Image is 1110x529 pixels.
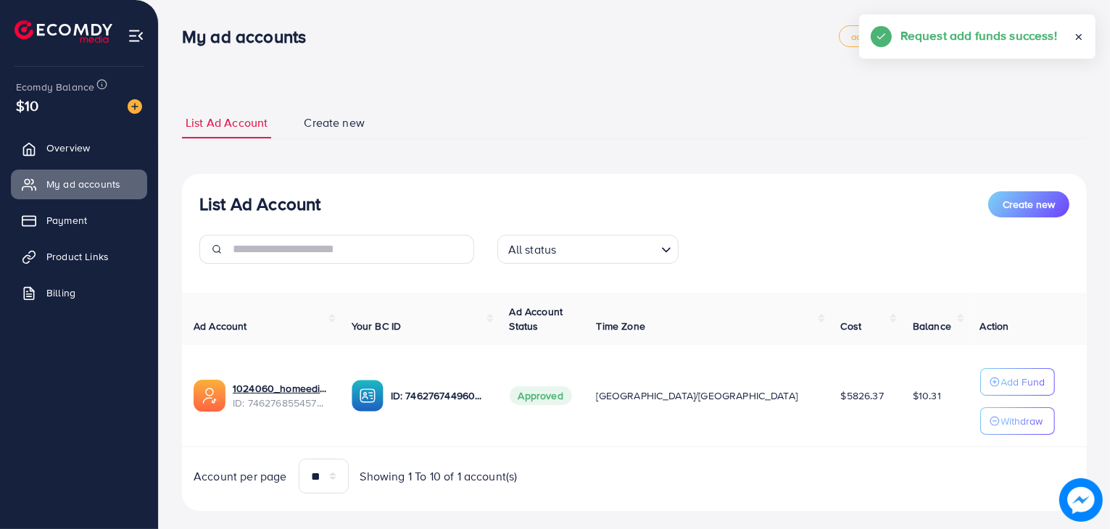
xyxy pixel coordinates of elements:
span: Ad Account [194,319,247,333]
img: ic-ba-acc.ded83a64.svg [352,380,384,412]
span: Showing 1 To 10 of 1 account(s) [360,468,518,485]
h5: Request add funds success! [900,26,1057,45]
span: Cost [841,319,862,333]
img: logo [15,20,112,43]
span: Action [980,319,1009,333]
span: My ad accounts [46,177,120,191]
p: ID: 7462767449604177937 [391,387,486,404]
a: Billing [11,278,147,307]
span: Balance [913,319,951,333]
h3: My ad accounts [182,26,318,47]
span: [GEOGRAPHIC_DATA]/[GEOGRAPHIC_DATA] [597,388,798,403]
button: Add Fund [980,368,1055,396]
a: adreach_new_package [839,25,961,47]
span: Create new [1003,197,1055,212]
a: 1024060_homeedit7_1737561213516 [233,381,328,396]
span: List Ad Account [186,114,268,131]
span: $10 [16,95,38,116]
span: $10.31 [913,388,941,403]
a: Product Links [11,242,147,271]
img: image [128,99,142,114]
span: Overview [46,141,90,155]
a: Payment [11,206,147,235]
span: adreach_new_package [851,32,948,41]
span: $5826.37 [841,388,884,403]
span: Create new [304,114,365,131]
span: All status [505,239,560,260]
span: Account per page [194,468,287,485]
img: image [1059,478,1103,522]
div: <span class='underline'>1024060_homeedit7_1737561213516</span></br>7462768554572742672 [233,381,328,411]
span: ID: 7462768554572742672 [233,396,328,410]
a: Overview [11,133,147,162]
span: Product Links [46,249,109,264]
span: Your BC ID [352,319,402,333]
span: Time Zone [597,319,645,333]
span: Payment [46,213,87,228]
h3: List Ad Account [199,193,320,214]
span: Ecomdy Balance [16,80,94,94]
input: Search for option [560,236,655,260]
p: Withdraw [1001,412,1043,430]
img: ic-ads-acc.e4c84228.svg [194,380,225,412]
span: Billing [46,286,75,300]
span: Ad Account Status [510,304,563,333]
button: Withdraw [980,407,1055,435]
img: menu [128,28,144,44]
p: Add Fund [1001,373,1045,391]
span: Approved [510,386,572,405]
div: Search for option [497,235,679,264]
button: Create new [988,191,1069,217]
a: My ad accounts [11,170,147,199]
